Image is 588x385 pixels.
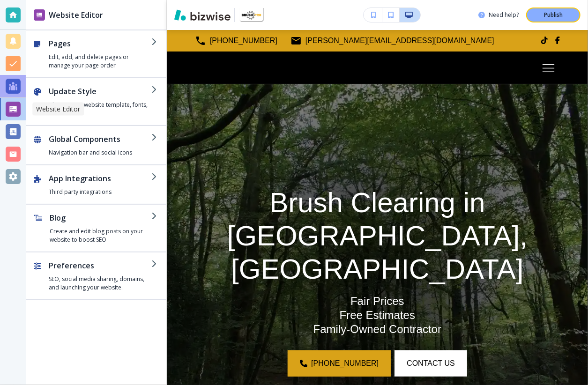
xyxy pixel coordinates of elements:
[49,53,151,70] h4: Edit, add, and delete pages or manage your page order
[26,205,166,252] button: BlogCreate and edit blog posts on your website to boost SEO
[49,275,151,292] h4: SEO, social media sharing, domains, and launching your website.
[407,358,455,369] span: Contact Us
[49,188,151,196] h4: Third party integrations
[239,8,264,22] img: Your Logo
[50,212,151,223] h2: Blog
[34,9,45,21] img: editor icon
[544,11,563,19] p: Publish
[49,173,151,184] h2: App Integrations
[290,34,494,48] a: [PERSON_NAME][EMAIL_ADDRESS][DOMAIN_NAME]
[223,322,532,336] p: Family-Owned Contractor
[537,57,560,79] button: Toggle hamburger navigation menu
[174,9,231,21] img: Bizwise Logo
[49,260,151,271] h2: Preferences
[26,78,166,125] button: Update StyleChange your website template, fonts, and colors
[26,30,166,77] button: PagesEdit, add, and delete pages or manage your page order
[288,350,391,377] a: [PHONE_NUMBER]
[223,294,532,308] p: Fair Prices
[394,350,467,377] button: Contact Us
[49,86,151,97] h2: Update Style
[223,308,532,322] p: Free Estimates
[49,133,151,145] h2: Global Components
[26,126,166,164] button: Global ComponentsNavigation bar and social icons
[195,34,277,48] a: [PHONE_NUMBER]
[50,227,151,244] h4: Create and edit blog posts on your website to boost SEO
[49,9,103,21] h2: Website Editor
[49,101,151,118] h4: Change your website template, fonts, and colors
[311,358,379,369] span: [PHONE_NUMBER]
[526,7,581,22] button: Publish
[223,186,532,286] p: Brush Clearing in [GEOGRAPHIC_DATA], [GEOGRAPHIC_DATA]
[489,11,519,19] h3: Need help?
[26,252,166,299] button: PreferencesSEO, social media sharing, domains, and launching your website.
[210,34,277,48] p: [PHONE_NUMBER]
[26,165,166,204] button: App IntegrationsThird party integrations
[36,104,80,114] p: Website Editor
[49,148,151,157] h4: Navigation bar and social icons
[305,34,494,48] p: [PERSON_NAME][EMAIL_ADDRESS][DOMAIN_NAME]
[49,38,151,49] h2: Pages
